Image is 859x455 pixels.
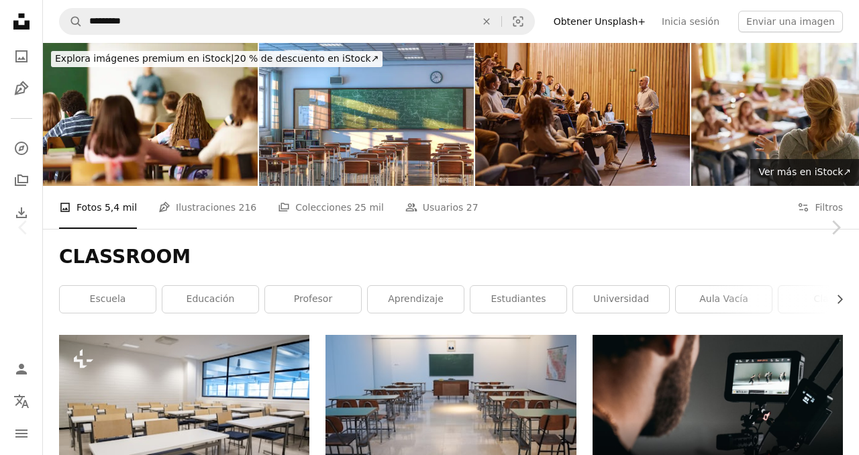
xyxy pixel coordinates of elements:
a: estudiantes [470,286,566,313]
a: Inicia sesión [654,11,727,32]
a: Ilustraciones [8,75,35,102]
img: Mature professor talking on a class at lecture hall. [475,43,690,186]
span: 25 mil [354,200,384,215]
a: Usuarios 27 [405,186,478,229]
div: 20 % de descuento en iStock ↗ [51,51,383,67]
a: profesor [265,286,361,313]
a: Siguiente [812,163,859,292]
a: Aula vacía [676,286,772,313]
a: escuela [60,286,156,313]
a: Universidad [573,286,669,313]
a: Fotos [8,43,35,70]
a: Un aula llena de escritorios y sillas junto a una gran ventana [59,412,309,424]
span: Explora imágenes premium en iStock | [55,53,234,64]
a: Explorar [8,135,35,162]
button: Idioma [8,388,35,415]
a: Explora imágenes premium en iStock|20 % de descuento en iStock↗ [43,43,391,75]
a: Obtener Unsplash+ [546,11,654,32]
a: aprendizaje [368,286,464,313]
a: Ilustraciones 216 [158,186,256,229]
span: 27 [466,200,478,215]
span: Ver más en iStock ↗ [758,166,851,177]
img: Vista trasera de los niños de la escuela teniendo una clase en el aula. [43,43,258,186]
button: Enviar una imagen [738,11,843,32]
button: Buscar en Unsplash [60,9,83,34]
button: desplazar lista a la derecha [827,286,843,313]
a: Iniciar sesión / Registrarse [8,356,35,383]
form: Encuentra imágenes en todo el sitio [59,8,535,35]
h1: CLASSROOM [59,245,843,269]
a: Ver más en iStock↗ [750,159,859,186]
button: Búsqueda visual [502,9,534,34]
span: 216 [238,200,256,215]
button: Borrar [472,9,501,34]
img: interior de un aula escolar con escritorios y sillas de madera. [259,43,474,186]
a: educación [162,286,258,313]
a: Colecciones 25 mil [278,186,384,229]
a: Mesa y sillas de madera marrón [325,399,576,411]
button: Menú [8,420,35,447]
button: Filtros [797,186,843,229]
